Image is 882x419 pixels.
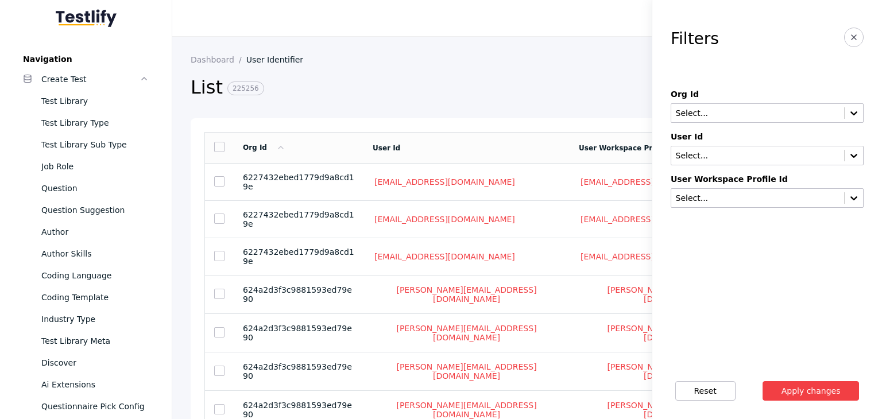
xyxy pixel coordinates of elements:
a: Test Library Sub Type [14,134,158,156]
a: [PERSON_NAME][EMAIL_ADDRESS][DOMAIN_NAME] [579,323,776,343]
div: Test Library [41,94,149,108]
div: Discover [41,356,149,370]
a: [PERSON_NAME][EMAIL_ADDRESS][DOMAIN_NAME] [579,285,776,304]
a: [EMAIL_ADDRESS][DOMAIN_NAME] [373,214,517,224]
a: Industry Type [14,308,158,330]
label: Navigation [14,55,158,64]
a: User Identifier [246,55,312,64]
a: [PERSON_NAME][EMAIL_ADDRESS][DOMAIN_NAME] [373,323,560,343]
div: Test Library Meta [41,334,149,348]
a: Coding Language [14,265,158,286]
div: Create Test [41,72,140,86]
span: 225256 [227,82,264,95]
div: Ai Extensions [41,378,149,391]
a: [EMAIL_ADDRESS][DOMAIN_NAME] [373,251,517,262]
a: User Workspace Profile Id [579,144,679,152]
a: Org Id [243,143,285,152]
button: Reset [675,381,736,401]
a: [PERSON_NAME][EMAIL_ADDRESS][DOMAIN_NAME] [373,285,560,304]
span: 624a2d3f3c9881593ed79e90 [243,401,352,419]
span: 6227432ebed1779d9a8cd19e [243,247,354,266]
a: Test Library Type [14,112,158,134]
span: 624a2d3f3c9881593ed79e90 [243,285,352,304]
div: Author Skills [41,247,149,261]
a: [EMAIL_ADDRESS][DOMAIN_NAME] [579,177,723,187]
a: Test Library [14,90,158,112]
a: Author Skills [14,243,158,265]
a: [EMAIL_ADDRESS][DOMAIN_NAME] [373,177,517,187]
div: Author [41,225,149,239]
a: Question [14,177,158,199]
div: Question Suggestion [41,203,149,217]
label: User Id [671,132,864,141]
h3: Filters [671,30,719,48]
a: Discover [14,352,158,374]
a: [PERSON_NAME][EMAIL_ADDRESS][DOMAIN_NAME] [373,362,560,381]
div: Job Role [41,160,149,173]
a: Job Role [14,156,158,177]
div: Coding Language [41,269,149,282]
span: 6227432ebed1779d9a8cd19e [243,210,354,228]
div: Questionnaire Pick Config [41,399,149,413]
div: Coding Template [41,290,149,304]
a: Author [14,221,158,243]
a: User Id [373,144,400,152]
div: Question [41,181,149,195]
button: Apply changes [763,381,860,401]
label: Org Id [671,90,864,99]
span: 624a2d3f3c9881593ed79e90 [243,362,352,381]
img: Testlify - Backoffice [56,9,117,27]
a: [PERSON_NAME][EMAIL_ADDRESS][DOMAIN_NAME] [579,362,776,381]
a: [EMAIL_ADDRESS][DOMAIN_NAME] [579,214,723,224]
h2: List [191,76,792,100]
a: Dashboard [191,55,246,64]
a: [EMAIL_ADDRESS][DOMAIN_NAME] [579,251,723,262]
a: Questionnaire Pick Config [14,395,158,417]
div: Test Library Type [41,116,149,130]
a: Ai Extensions [14,374,158,395]
span: 624a2d3f3c9881593ed79e90 [243,324,352,342]
label: User Workspace Profile Id [671,174,864,184]
span: 6227432ebed1779d9a8cd19e [243,173,354,191]
a: Test Library Meta [14,330,158,352]
div: Industry Type [41,312,149,326]
a: Question Suggestion [14,199,158,221]
a: Coding Template [14,286,158,308]
div: Test Library Sub Type [41,138,149,152]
